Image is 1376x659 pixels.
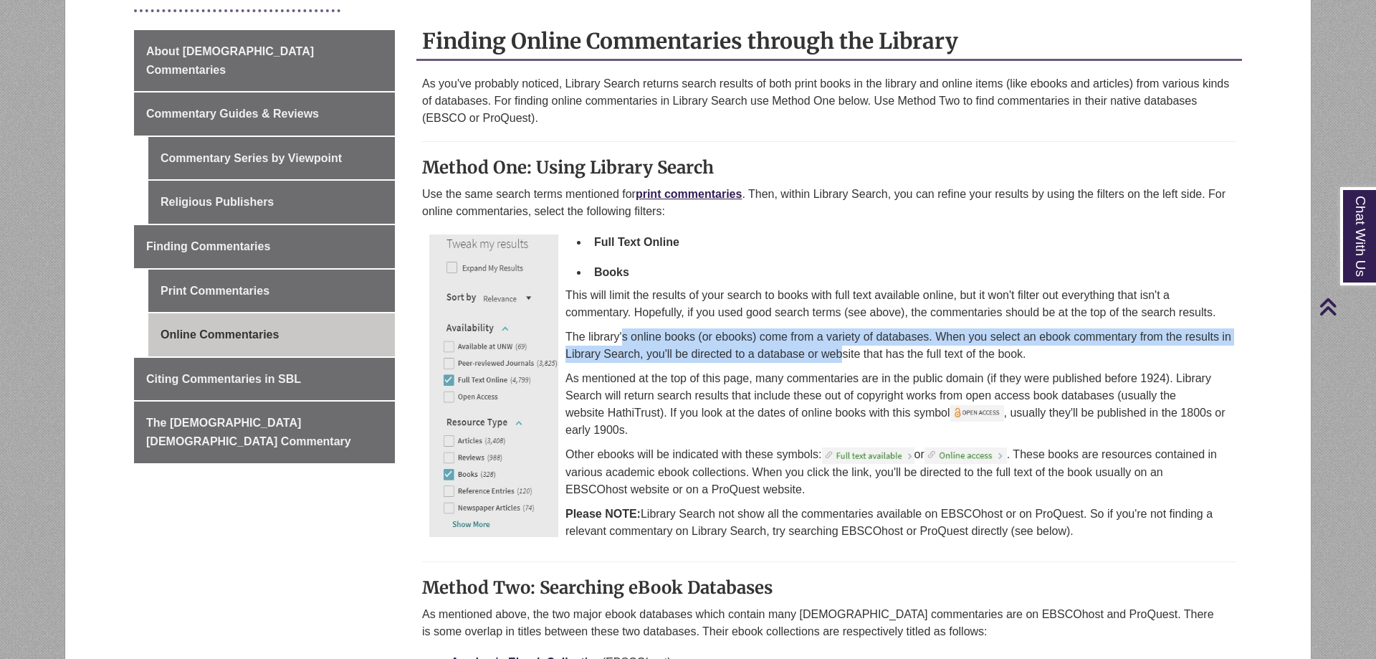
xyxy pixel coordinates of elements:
[422,506,1236,540] p: Library Search not show all the commentaries available on EBSCOhost or on ProQuest. So if you're ...
[146,240,270,252] span: Finding Commentaries
[148,137,395,180] a: Commentary Series by Viewpoint
[565,287,1236,321] p: This will limit the results of your search to books with full text available online, but it won't...
[594,266,629,278] strong: Books
[422,75,1236,127] p: As you've probably noticed, Library Search returns search results of both print books in the libr...
[422,446,1236,498] p: Other ebooks will be indicated with these symbols: or . These books are resources contained in va...
[134,402,395,463] a: The [DEMOGRAPHIC_DATA] [DEMOGRAPHIC_DATA] Commentary
[146,108,319,120] span: Commentary Guides & Reviews
[146,45,314,76] span: About [DEMOGRAPHIC_DATA] Commentaries
[416,23,1242,61] h2: Finding Online Commentaries through the Library
[1319,297,1372,316] a: Back to Top
[565,508,641,520] strong: Please NOTE:
[422,156,714,179] strong: Method One: Using Library Search
[134,358,395,401] a: Citing Commentaries in SBL
[148,313,395,356] a: Online Commentaries
[422,577,773,599] strong: Method Two: Searching eBook Databases
[134,30,395,463] div: Guide Page Menu
[422,606,1236,640] p: As mentioned above, the two major ebook databases which contain many [DEMOGRAPHIC_DATA] commentar...
[146,417,351,447] span: The [DEMOGRAPHIC_DATA] [DEMOGRAPHIC_DATA] Commentary
[134,225,395,268] a: Finding Commentaries
[594,236,679,248] strong: Full Text Online
[148,181,395,224] a: Religious Publishers
[148,270,395,313] a: Print Commentaries
[134,93,395,136] a: Commentary Guides & Reviews
[146,373,301,385] span: Citing Commentaries in SBL
[565,370,1236,439] p: As mentioned at the top of this page, many commentaries are in the public domain (if they were pu...
[134,30,395,91] a: About [DEMOGRAPHIC_DATA] Commentaries
[636,188,742,200] a: print commentaries
[565,328,1236,363] p: The library's online books (or ebooks) come from a variety of databases. When you select an ebook...
[422,186,1236,220] p: Use the same search terms mentioned for . Then, within Library Search, you can refine your result...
